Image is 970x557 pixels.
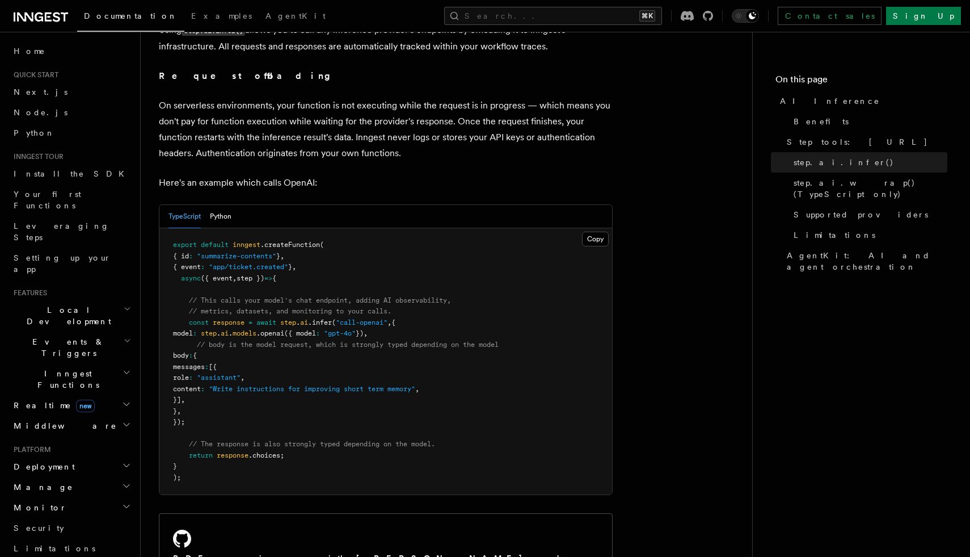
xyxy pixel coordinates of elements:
span: , [364,329,368,337]
span: response [217,451,248,459]
span: => [264,274,272,282]
span: , [233,274,237,282]
span: messages [173,363,205,371]
span: Inngest Functions [9,368,123,391]
span: "gpt-4o" [324,329,356,337]
span: // body is the model request, which is strongly typed depending on the model [197,341,499,349]
span: . [296,319,300,326]
span: Events & Triggers [9,336,124,359]
span: Limitations [794,229,875,241]
span: : [205,363,209,371]
span: Supported providers [794,209,928,220]
span: = [248,319,252,326]
h4: On this page [775,73,947,91]
span: Node.js [14,108,68,117]
span: model [173,329,193,337]
button: Local Development [9,300,133,332]
span: step [201,329,217,337]
span: ({ model [284,329,316,337]
span: async [181,274,201,282]
span: Step tools: [URL] [787,136,928,148]
a: AgentKit [259,3,332,31]
span: "app/ticket.created" [209,263,288,271]
span: "call-openai" [336,319,387,326]
p: Here's an example which calls OpenAI: [159,175,613,191]
span: Security [14,524,64,533]
span: Next.js [14,87,68,97]
span: { [272,274,276,282]
button: Toggle dark mode [732,9,759,23]
button: Middleware [9,416,133,436]
span: step [280,319,296,326]
span: export [173,241,197,249]
p: On serverless environments, your function is not executing while the request is in progress — whi... [159,98,613,161]
span: , [280,252,284,260]
span: body [173,351,189,359]
span: "Write instructions for improving short term memory" [209,385,415,393]
span: default [201,241,229,249]
span: , [415,385,419,393]
span: Limitations [14,544,95,553]
span: } [288,263,292,271]
span: step.ai.wrap() (TypeScript only) [794,177,947,200]
span: "assistant" [197,374,241,382]
span: Middleware [9,420,117,432]
span: Your first Functions [14,190,81,210]
span: AgentKit [265,11,326,20]
span: }) [356,329,364,337]
a: step.ai.infer() [789,152,947,173]
span: : [189,351,193,359]
span: return [189,451,213,459]
a: Step tools: [URL] [782,132,947,152]
span: Examples [191,11,252,20]
span: }] [173,396,181,404]
span: : [201,385,205,393]
button: Events & Triggers [9,332,133,363]
span: Leveraging Steps [14,221,109,242]
button: Realtimenew [9,395,133,416]
button: Copy [582,232,609,246]
span: new [76,400,95,412]
span: { [391,319,395,326]
span: // This calls your model's chat endpoint, adding AI observability, [189,296,451,304]
a: Examples [184,3,259,31]
span: { event [173,263,201,271]
span: Monitor [9,502,67,513]
span: , [177,407,181,415]
span: : [316,329,320,337]
a: Setting up your app [9,248,133,279]
span: , [241,374,244,382]
span: Quick start [9,70,58,79]
button: Deployment [9,457,133,477]
span: ); [173,474,181,481]
span: AI Inference [780,95,880,107]
span: ai [221,329,229,337]
span: Documentation [84,11,178,20]
span: Python [14,128,55,137]
button: Monitor [9,497,133,518]
button: Python [210,205,231,228]
span: }); [173,418,185,426]
span: .createFunction [260,241,320,249]
button: Search...⌘K [444,7,662,25]
span: : [201,263,205,271]
a: AI Inference [775,91,947,111]
span: Setting up your app [14,253,111,274]
span: step.ai.infer() [794,157,894,168]
a: Limitations [789,225,947,245]
span: [{ [209,363,217,371]
span: , [292,263,296,271]
span: ({ event [201,274,233,282]
span: // The response is also strongly typed depending on the model. [189,440,435,448]
span: Install the SDK [14,169,131,178]
span: Manage [9,481,73,493]
span: ( [320,241,324,249]
span: : [189,252,193,260]
span: response [213,319,244,326]
a: AgentKit: AI and agent orchestration [782,245,947,277]
a: Security [9,518,133,538]
strong: Request offloading [159,70,339,81]
span: Local Development [9,304,124,327]
span: } [276,252,280,260]
a: Python [9,123,133,143]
